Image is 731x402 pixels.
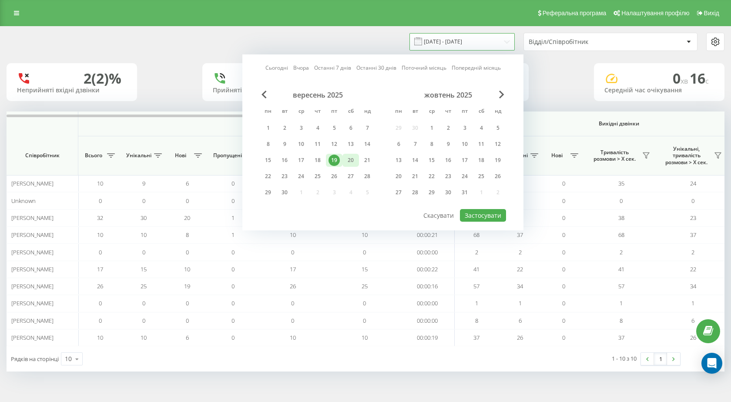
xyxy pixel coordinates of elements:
span: 41 [473,265,480,273]
span: 9 [142,179,145,187]
div: 26 [329,171,340,182]
div: 22 [262,171,274,182]
span: 6 [519,317,522,324]
td: 00:00:21 [400,226,455,243]
span: 0 [562,231,565,239]
span: 0 [291,299,294,307]
span: [PERSON_NAME] [11,299,54,307]
div: 19 [329,155,340,166]
div: 20 [345,155,356,166]
span: 1 [691,299,694,307]
div: 2 [279,122,290,134]
span: 10 [362,231,368,239]
span: 35 [618,179,624,187]
div: вт 2 вер 2025 р. [276,122,293,135]
div: Неприйняті вхідні дзвінки [17,87,127,94]
div: вт 14 жовт 2025 р. [407,154,423,167]
div: вт 16 вер 2025 р. [276,154,293,167]
div: 1 [426,122,437,134]
span: Рядків на сторінці [11,355,59,363]
span: Тривалість розмови > Х сек. [590,149,640,162]
abbr: середа [295,105,308,118]
span: 24 [690,179,696,187]
td: 00:00:00 [400,312,455,329]
span: 0 [562,334,565,341]
div: 4 [312,122,323,134]
span: 37 [690,231,696,239]
span: 0 [291,248,294,256]
span: хв [681,76,690,86]
span: Next Month [499,91,504,98]
div: 12 [329,139,340,150]
a: Сьогодні [265,64,288,72]
span: 8 [475,317,478,324]
div: нд 5 жовт 2025 р. [490,122,506,135]
div: ср 22 жовт 2025 р. [423,170,440,183]
span: 0 [562,299,565,307]
abbr: п’ятниця [458,105,471,118]
abbr: неділя [361,105,374,118]
span: 26 [97,282,103,290]
span: 6 [186,179,189,187]
div: ср 1 жовт 2025 р. [423,122,440,135]
div: 10 [459,139,470,150]
abbr: субота [475,105,488,118]
td: 00:00:19 [400,329,455,346]
div: сб 27 вер 2025 р. [342,170,359,183]
div: пн 22 вер 2025 р. [260,170,276,183]
div: 25 [312,171,323,182]
span: 19 [184,282,190,290]
span: Вихід [704,10,719,17]
span: 0 [99,299,102,307]
span: 1 [620,299,623,307]
span: Співробітник [14,152,70,159]
span: 2 [691,248,694,256]
div: 16 [443,155,454,166]
span: 15 [362,265,368,273]
div: ср 24 вер 2025 р. [293,170,309,183]
div: 20 [393,171,404,182]
div: 1 - 10 з 10 [612,354,637,363]
div: пн 20 жовт 2025 р. [390,170,407,183]
div: ср 3 вер 2025 р. [293,122,309,135]
div: вт 23 вер 2025 р. [276,170,293,183]
abbr: середа [425,105,438,118]
div: пн 29 вер 2025 р. [260,186,276,199]
span: Нові [546,152,568,159]
div: 8 [426,139,437,150]
span: 0 [231,299,235,307]
div: 27 [345,171,356,182]
span: 0 [562,214,565,222]
div: вт 7 жовт 2025 р. [407,138,423,151]
span: 0 [99,317,102,324]
div: чт 4 вер 2025 р. [309,122,326,135]
abbr: субота [344,105,357,118]
span: 0 [562,282,565,290]
span: 0 [562,197,565,205]
div: 14 [362,139,373,150]
button: Застосувати [460,209,506,222]
span: 0 [691,197,694,205]
span: Всього [83,152,104,159]
button: Скасувати [419,209,459,222]
div: 17 [459,155,470,166]
div: сб 6 вер 2025 р. [342,122,359,135]
span: 0 [231,248,235,256]
div: сб 11 жовт 2025 р. [473,138,490,151]
span: 2 [620,248,623,256]
div: 10 [65,355,72,363]
span: [PERSON_NAME] [11,248,54,256]
abbr: неділя [491,105,504,118]
span: [PERSON_NAME] [11,282,54,290]
span: Previous Month [262,91,267,98]
div: 5 [492,122,503,134]
span: 0 [562,317,565,324]
a: Вчора [293,64,309,72]
span: 26 [517,334,523,341]
abbr: п’ятниця [328,105,341,118]
span: 22 [517,265,523,273]
span: 0 [562,265,565,273]
span: 22 [690,265,696,273]
span: 1 [231,231,235,239]
div: 31 [459,187,470,198]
